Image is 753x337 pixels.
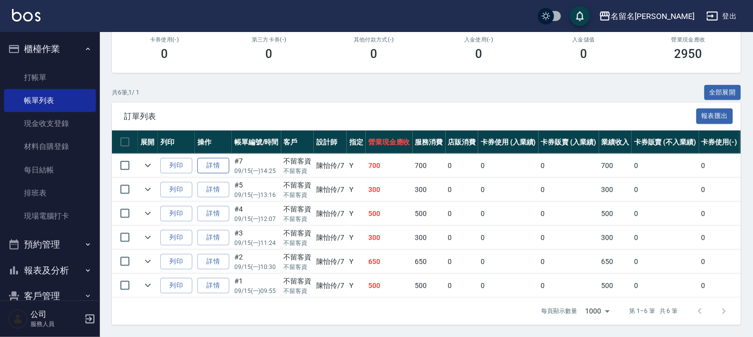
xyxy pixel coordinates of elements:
span: 訂單列表 [124,111,697,121]
td: #1 [232,274,281,297]
button: 預約管理 [4,231,96,257]
td: 0 [539,274,599,297]
td: Y [347,154,366,177]
p: 不留客資 [284,238,312,247]
td: Y [347,178,366,201]
h3: 2950 [675,47,703,61]
button: 客戶管理 [4,283,96,309]
td: 0 [478,154,539,177]
a: 報表匯出 [697,111,734,120]
button: 報表及分析 [4,257,96,283]
button: 櫃檯作業 [4,36,96,62]
th: 指定 [347,130,366,154]
th: 卡券販賣 (不入業績) [632,130,699,154]
button: 列印 [160,182,192,197]
th: 操作 [195,130,232,154]
td: 0 [699,154,740,177]
a: 排班表 [4,181,96,204]
p: 不留客資 [284,214,312,223]
a: 材料自購登錄 [4,135,96,158]
p: 不留客資 [284,262,312,271]
p: 09/15 (一) 11:24 [234,238,279,247]
td: 0 [539,154,599,177]
td: 0 [632,226,699,249]
td: 0 [446,154,479,177]
div: 不留客資 [284,156,312,166]
td: #3 [232,226,281,249]
a: 詳情 [197,278,229,293]
button: 列印 [160,230,192,245]
a: 詳情 [197,158,229,173]
a: 打帳單 [4,66,96,89]
th: 營業現金應收 [366,130,413,154]
p: 09/15 (一) 14:25 [234,166,279,175]
button: expand row [140,278,155,293]
div: 名留名[PERSON_NAME] [611,10,695,22]
p: 共 6 筆, 1 / 1 [112,88,139,97]
td: 700 [366,154,413,177]
img: Logo [12,9,40,21]
td: 0 [539,202,599,225]
button: 報表匯出 [697,108,734,124]
td: 0 [699,226,740,249]
td: 300 [413,178,446,201]
td: 0 [699,274,740,297]
h2: 第三方卡券(-) [229,36,310,43]
p: 09/15 (一) 12:07 [234,214,279,223]
td: 500 [599,202,632,225]
h2: 其他付款方式(-) [334,36,415,43]
a: 詳情 [197,230,229,245]
button: expand row [140,158,155,173]
td: 300 [413,226,446,249]
h2: 入金儲值 [543,36,624,43]
td: 0 [478,274,539,297]
td: 500 [366,274,413,297]
td: 500 [599,274,632,297]
th: 店販消費 [446,130,479,154]
td: 0 [632,250,699,273]
th: 卡券使用 (入業績) [478,130,539,154]
td: 陳怡伶 /7 [314,226,347,249]
button: 列印 [160,206,192,221]
th: 卡券販賣 (入業績) [539,130,599,154]
div: 不留客資 [284,252,312,262]
td: 0 [539,178,599,201]
div: 不留客資 [284,180,312,190]
th: 客戶 [281,130,314,154]
h3: 0 [580,47,587,61]
td: 300 [366,178,413,201]
td: 0 [446,274,479,297]
button: 列印 [160,278,192,293]
td: 0 [478,226,539,249]
td: #7 [232,154,281,177]
th: 展開 [138,130,158,154]
h2: 入金使用(-) [438,36,519,43]
a: 詳情 [197,254,229,269]
h3: 0 [475,47,482,61]
th: 業績收入 [599,130,632,154]
td: 陳怡伶 /7 [314,178,347,201]
td: 300 [599,226,632,249]
a: 帳單列表 [4,89,96,112]
a: 現場電腦打卡 [4,204,96,227]
button: 全部展開 [705,85,742,100]
th: 服務消費 [413,130,446,154]
div: 不留客資 [284,228,312,238]
p: 不留客資 [284,190,312,199]
td: 0 [446,226,479,249]
p: 09/15 (一) 13:16 [234,190,279,199]
td: 陳怡伶 /7 [314,274,347,297]
button: 登出 [703,7,741,25]
td: #2 [232,250,281,273]
td: 0 [539,250,599,273]
h3: 0 [161,47,168,61]
p: 第 1–6 筆 共 6 筆 [630,307,678,316]
td: 0 [632,274,699,297]
td: Y [347,226,366,249]
td: 650 [413,250,446,273]
p: 09/15 (一) 10:30 [234,262,279,271]
td: 0 [446,178,479,201]
td: 500 [413,274,446,297]
th: 帳單編號/時間 [232,130,281,154]
img: Person [8,309,28,329]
